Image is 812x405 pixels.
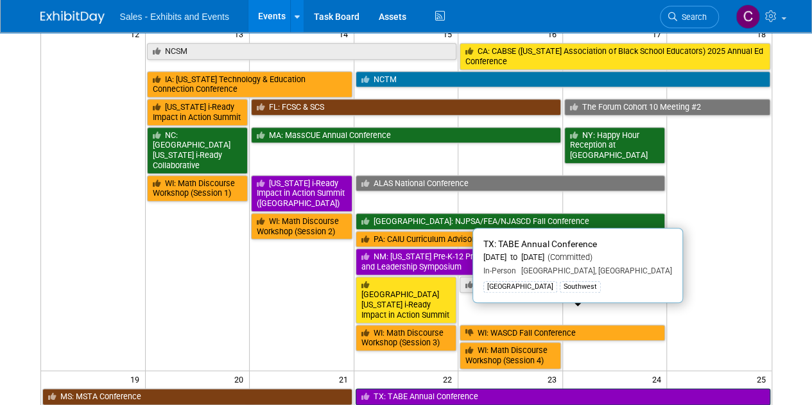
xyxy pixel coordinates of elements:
[736,4,760,29] img: Christine Lurz
[516,266,672,275] span: [GEOGRAPHIC_DATA], [GEOGRAPHIC_DATA]
[483,266,516,275] span: In-Person
[356,248,561,275] a: NM: [US_STATE] Pre-K-12 Principals Conference and Leadership Symposium
[460,277,665,293] a: Schools of the Future
[483,281,557,293] div: [GEOGRAPHIC_DATA]
[233,371,249,387] span: 20
[356,175,666,192] a: ALAS National Conference
[251,213,352,239] a: WI: Math Discourse Workshop (Session 2)
[147,71,352,98] a: IA: [US_STATE] Technology & Education Connection Conference
[756,371,772,387] span: 25
[129,26,145,42] span: 12
[677,12,707,22] span: Search
[147,127,248,174] a: NC: [GEOGRAPHIC_DATA][US_STATE] i-Ready Collaborative
[251,99,561,116] a: FL: FCSC & SCS
[356,277,457,323] a: [GEOGRAPHIC_DATA][US_STATE] i-Ready Impact in Action Summit
[546,26,562,42] span: 16
[42,388,352,405] a: MS: MSTA Conference
[356,325,457,351] a: WI: Math Discourse Workshop (Session 3)
[147,99,248,125] a: [US_STATE] i-Ready Impact in Action Summit
[564,99,770,116] a: The Forum Cohort 10 Meeting #2
[251,175,352,212] a: [US_STATE] i-Ready Impact in Action Summit ([GEOGRAPHIC_DATA])
[483,252,672,263] div: [DATE] to [DATE]
[650,371,666,387] span: 24
[460,342,561,368] a: WI: Math Discourse Workshop (Session 4)
[546,371,562,387] span: 23
[460,325,665,341] a: WI: WASCD Fall Conference
[356,71,770,88] a: NCTM
[650,26,666,42] span: 17
[756,26,772,42] span: 18
[147,175,248,202] a: WI: Math Discourse Workshop (Session 1)
[233,26,249,42] span: 13
[120,12,229,22] span: Sales - Exhibits and Events
[338,371,354,387] span: 21
[544,252,592,262] span: (Committed)
[356,388,770,405] a: TX: TABE Annual Conference
[147,43,457,60] a: NCSM
[251,127,561,144] a: MA: MassCUE Annual Conference
[356,231,666,248] a: PA: CAIU Curriculum Advisory Council (CAC) Conference
[564,127,666,164] a: NY: Happy Hour Reception at [GEOGRAPHIC_DATA]
[338,26,354,42] span: 14
[442,26,458,42] span: 15
[560,281,601,293] div: Southwest
[660,6,719,28] a: Search
[40,11,105,24] img: ExhibitDay
[483,239,597,249] span: TX: TABE Annual Conference
[356,213,666,230] a: [GEOGRAPHIC_DATA]: NJPSA/FEA/NJASCD Fall Conference
[129,371,145,387] span: 19
[442,371,458,387] span: 22
[460,43,770,69] a: CA: CABSE ([US_STATE] Association of Black School Educators) 2025 Annual Ed Conference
